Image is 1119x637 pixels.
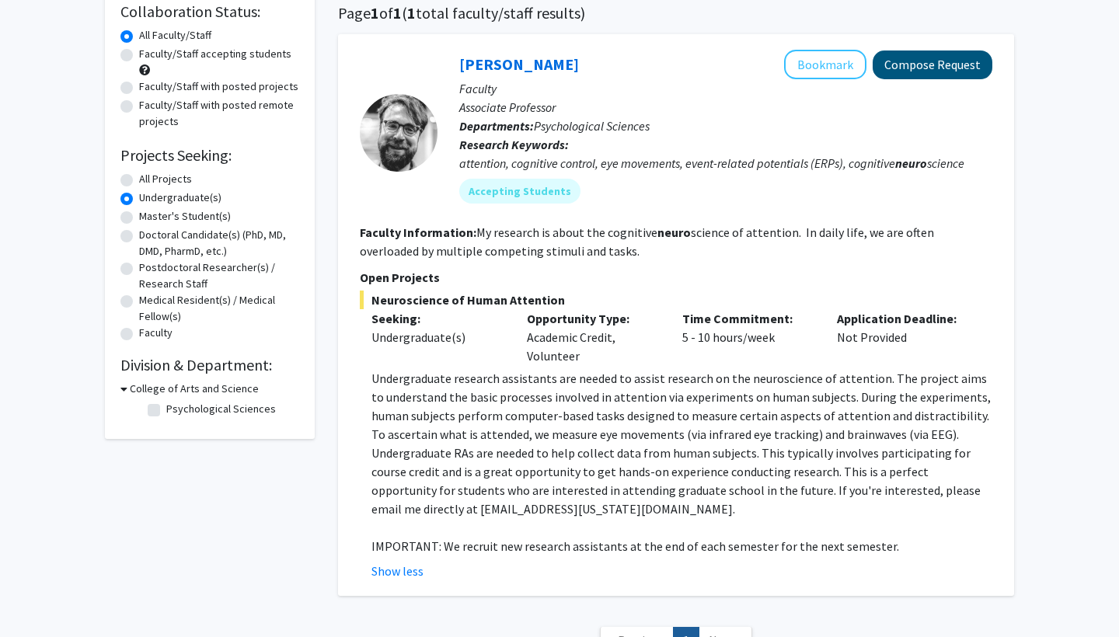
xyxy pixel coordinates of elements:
[895,155,927,171] b: neuro
[130,381,259,397] h3: College of Arts and Science
[338,4,1014,23] h1: Page of ( total faculty/staff results)
[459,154,992,172] div: attention, cognitive control, eye movements, event-related potentials (ERPs), cognitive science
[534,118,650,134] span: Psychological Sciences
[825,309,981,365] div: Not Provided
[671,309,826,365] div: 5 - 10 hours/week
[371,537,992,555] p: IMPORTANT: We recruit new research assistants at the end of each semester for the next semester.
[459,54,579,74] a: [PERSON_NAME]
[682,309,814,328] p: Time Commitment:
[837,309,969,328] p: Application Deadline:
[459,179,580,204] mat-chip: Accepting Students
[139,259,299,292] label: Postdoctoral Researcher(s) / Research Staff
[393,3,402,23] span: 1
[407,3,416,23] span: 1
[166,401,276,417] label: Psychological Sciences
[120,146,299,165] h2: Projects Seeking:
[360,225,934,259] fg-read-more: My research is about the cognitive science of attention. In daily life, we are often overloaded b...
[120,356,299,374] h2: Division & Department:
[371,562,424,580] button: Show less
[459,118,534,134] b: Departments:
[139,190,221,206] label: Undergraduate(s)
[139,208,231,225] label: Master's Student(s)
[371,328,504,346] div: Undergraduate(s)
[371,369,992,518] p: Undergraduate research assistants are needed to assist research on the neuroscience of attention....
[139,78,298,95] label: Faculty/Staff with posted projects
[657,225,691,240] b: neuro
[784,50,866,79] button: Add Nicholas Gaspelin to Bookmarks
[527,309,659,328] p: Opportunity Type:
[459,79,992,98] p: Faculty
[360,225,476,240] b: Faculty Information:
[139,227,299,259] label: Doctoral Candidate(s) (PhD, MD, DMD, PharmD, etc.)
[139,46,291,62] label: Faculty/Staff accepting students
[360,291,992,309] span: Neuroscience of Human Attention
[139,97,299,130] label: Faculty/Staff with posted remote projects
[371,309,504,328] p: Seeking:
[459,137,569,152] b: Research Keywords:
[459,98,992,117] p: Associate Professor
[139,171,192,187] label: All Projects
[371,3,379,23] span: 1
[515,309,671,365] div: Academic Credit, Volunteer
[873,50,992,79] button: Compose Request to Nicholas Gaspelin
[139,27,211,44] label: All Faculty/Staff
[120,2,299,21] h2: Collaboration Status:
[139,325,173,341] label: Faculty
[139,292,299,325] label: Medical Resident(s) / Medical Fellow(s)
[12,567,66,625] iframe: Chat
[360,268,992,287] p: Open Projects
